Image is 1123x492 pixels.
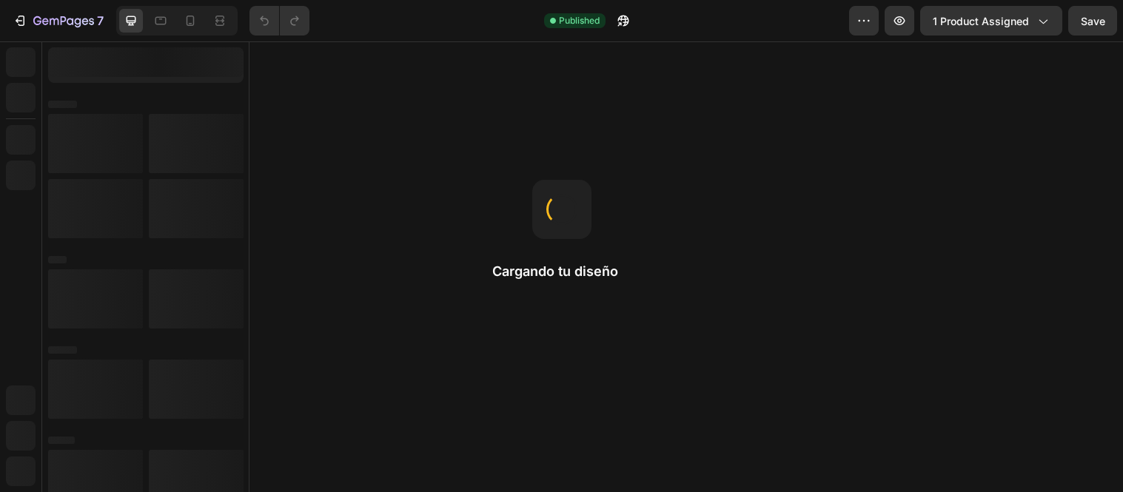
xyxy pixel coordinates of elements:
[97,12,104,30] p: 7
[492,263,618,279] font: Cargando tu diseño
[933,13,1029,29] span: 1 product assigned
[249,6,309,36] div: Undo/Redo
[559,14,600,27] span: Published
[1068,6,1117,36] button: Save
[1081,15,1105,27] span: Save
[6,6,110,36] button: 7
[920,6,1062,36] button: 1 product assigned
